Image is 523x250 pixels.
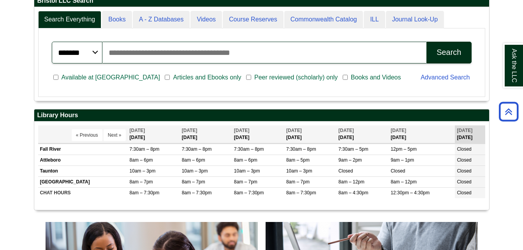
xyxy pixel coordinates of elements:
input: Books and Videos [343,74,348,81]
span: 9am – 2pm [338,157,362,163]
span: 8am – 12pm [391,179,417,185]
h2: Library Hours [34,109,489,121]
span: 8am – 7pm [130,179,153,185]
th: [DATE] [180,125,232,143]
div: Search [437,48,461,57]
span: Closed [457,168,471,174]
span: Available at [GEOGRAPHIC_DATA] [58,73,163,82]
a: Advanced Search [421,74,470,81]
span: Closed [457,157,471,163]
input: Available at [GEOGRAPHIC_DATA] [53,74,58,81]
th: [DATE] [128,125,180,143]
span: Closed [338,168,353,174]
span: 8am – 7:30pm [182,190,212,195]
span: Books and Videos [348,73,404,82]
span: 12pm – 5pm [391,146,417,152]
span: 10am – 3pm [234,168,260,174]
span: 8am – 7:30pm [234,190,264,195]
span: [DATE] [182,128,197,133]
span: 8am – 4:30pm [338,190,368,195]
span: 8am – 7:30pm [286,190,316,195]
button: Search [426,42,471,63]
span: 7:30am – 5pm [338,146,368,152]
span: [DATE] [234,128,250,133]
span: Closed [457,179,471,185]
th: [DATE] [232,125,284,143]
span: 9am – 1pm [391,157,414,163]
th: [DATE] [284,125,336,143]
input: Peer reviewed (scholarly) only [246,74,251,81]
a: Back to Top [496,106,521,117]
td: Attleboro [38,155,128,165]
span: 7:30am – 8pm [234,146,264,152]
span: [DATE] [391,128,406,133]
span: 8am – 6pm [234,157,257,163]
a: Commonwealth Catalog [284,11,363,28]
span: [DATE] [130,128,145,133]
button: Next » [104,129,126,141]
span: 10am – 3pm [182,168,208,174]
a: Books [102,11,132,28]
span: 8am – 7pm [234,179,257,185]
th: [DATE] [389,125,455,143]
a: Videos [190,11,222,28]
span: Closed [391,168,405,174]
span: Articles and Ebooks only [170,73,244,82]
span: 7:30am – 8pm [286,146,316,152]
span: Closed [457,190,471,195]
span: 10am – 3pm [286,168,312,174]
span: [DATE] [338,128,354,133]
span: 8am – 7pm [182,179,205,185]
span: Peer reviewed (scholarly) only [251,73,341,82]
span: [DATE] [286,128,302,133]
td: Taunton [38,166,128,177]
span: 8am – 7:30pm [130,190,160,195]
span: 10am – 3pm [130,168,156,174]
a: Search Everything [38,11,102,28]
a: Course Reserves [223,11,284,28]
td: [GEOGRAPHIC_DATA] [38,177,128,188]
th: [DATE] [455,125,485,143]
td: Fall River [38,144,128,155]
span: 7:30am – 8pm [182,146,212,152]
span: [DATE] [457,128,472,133]
span: 12:30pm – 4:30pm [391,190,430,195]
input: Articles and Ebooks only [165,74,170,81]
a: A - Z Databases [133,11,190,28]
span: 8am – 6pm [130,157,153,163]
a: Journal Look-Up [386,11,444,28]
span: 8am – 7pm [286,179,310,185]
span: 8am – 12pm [338,179,365,185]
span: 8am – 6pm [182,157,205,163]
span: Closed [457,146,471,152]
button: « Previous [72,129,102,141]
span: 8am – 5pm [286,157,310,163]
td: CHAT HOURS [38,188,128,199]
span: 7:30am – 8pm [130,146,160,152]
a: ILL [364,11,385,28]
th: [DATE] [336,125,389,143]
